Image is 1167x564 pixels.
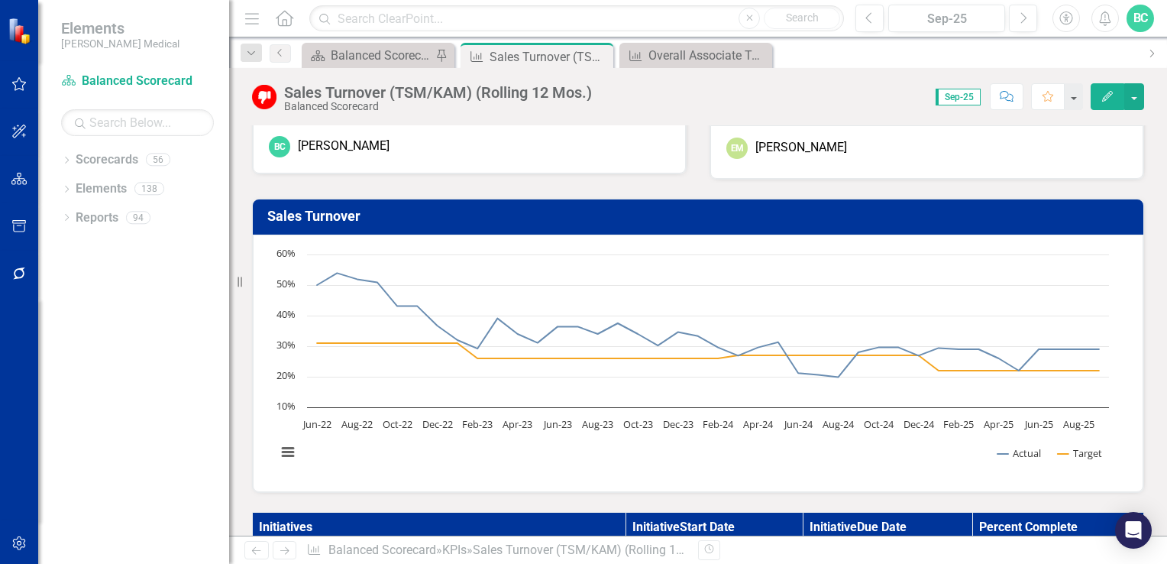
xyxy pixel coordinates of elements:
text: Oct-23 [623,417,653,431]
text: 30% [276,338,296,352]
div: Initiative Start Date [632,519,797,536]
div: Sep-25 [894,10,1000,28]
text: 60% [276,246,296,260]
text: 50% [276,277,296,290]
a: Overall Associate Turnover (Rolling 12 Mos.) [623,46,768,65]
text: 20% [276,368,296,382]
text: Apr-24 [743,417,774,431]
svg: Interactive chart [269,247,1117,476]
text: Aug-23 [582,417,613,431]
div: Open Intercom Messenger [1115,512,1152,549]
img: ClearPoint Strategy [7,17,34,44]
button: Show Actual [997,446,1041,460]
div: 94 [126,211,150,224]
text: Dec-22 [422,417,453,431]
div: EM [726,138,748,159]
div: [PERSON_NAME] [298,138,390,155]
text: Oct-24 [864,417,894,431]
span: Search [786,11,819,24]
div: Percent Complete [979,519,1138,536]
div: Chart. Highcharts interactive chart. [269,247,1127,476]
text: Feb-23 [462,417,493,431]
text: Apr-23 [503,417,532,431]
div: Balanced Scorecard [284,101,592,112]
text: Jun-24 [783,417,813,431]
div: 56 [146,154,170,167]
text: Jun-25 [1023,417,1053,431]
a: Balanced Scorecard [61,73,214,90]
div: Balanced Scorecard Welcome Page [331,46,432,65]
text: Aug-22 [341,417,373,431]
button: View chart menu, Chart [277,442,299,463]
span: Sep-25 [936,89,981,105]
div: Sales Turnover (TSM/KAM) (Rolling 12 Mos.) [490,47,609,66]
button: BC [1127,5,1154,32]
input: Search ClearPoint... [309,5,844,32]
text: Apr-25 [984,417,1013,431]
small: [PERSON_NAME] Medical [61,37,179,50]
span: Elements [61,19,179,37]
h3: Sales Turnover [267,209,1134,224]
button: Show Target [1058,446,1102,460]
text: Feb-24 [703,417,734,431]
button: Search [764,8,840,29]
text: Dec-24 [904,417,935,431]
input: Search Below... [61,109,214,136]
div: Sales Turnover (TSM/KAM) (Rolling 12 Mos.) [473,543,717,557]
div: [PERSON_NAME] [755,139,847,157]
text: Aug-25 [1063,417,1094,431]
text: 40% [276,307,296,321]
a: Reports [76,209,118,227]
a: Scorecards [76,151,138,169]
div: » » [306,542,687,559]
div: BC [269,136,290,157]
div: Initiative Due Date [810,519,965,536]
button: Sep-25 [888,5,1005,32]
a: Elements [76,180,127,198]
div: Sales Turnover (TSM/KAM) (Rolling 12 Mos.) [284,84,592,101]
text: Feb-25 [943,417,974,431]
text: Dec-23 [663,417,693,431]
div: 138 [134,183,164,196]
text: Aug-24 [823,417,855,431]
a: Balanced Scorecard Welcome Page [305,46,432,65]
text: Oct-22 [383,417,412,431]
div: Initiatives [259,519,619,536]
text: Jun-23 [542,417,572,431]
text: 10% [276,399,296,413]
text: Jun-22 [302,417,331,431]
a: Balanced Scorecard [328,543,436,557]
a: KPIs [442,543,467,557]
img: Below Target [252,85,276,109]
div: Overall Associate Turnover (Rolling 12 Mos.) [648,46,768,65]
